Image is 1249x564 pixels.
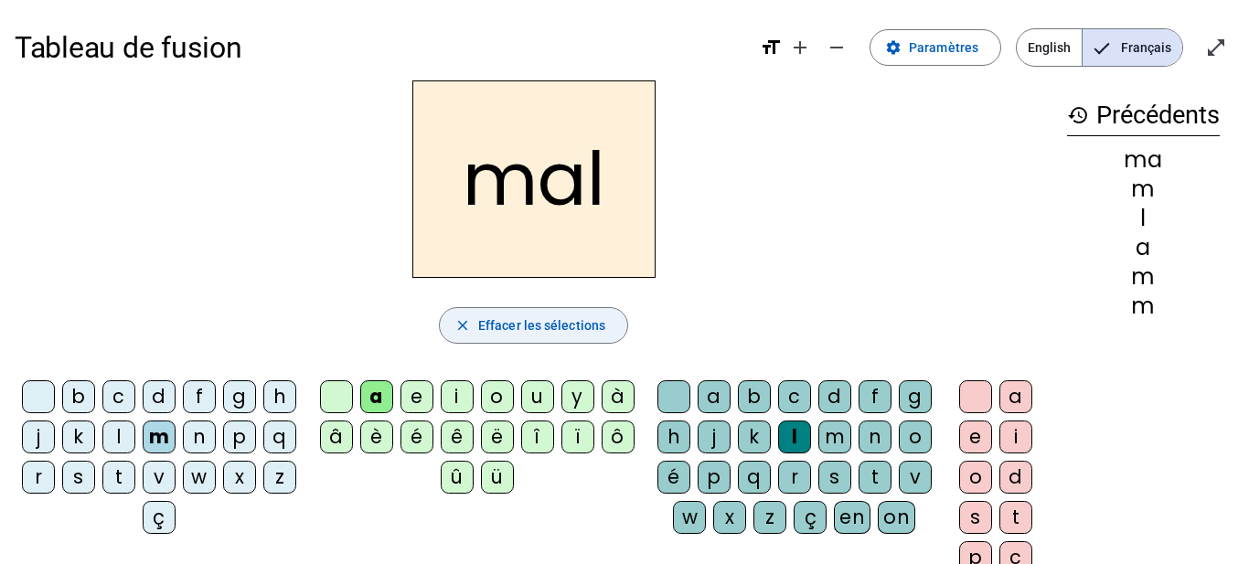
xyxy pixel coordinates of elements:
[778,380,811,413] div: c
[899,420,932,453] div: o
[263,420,296,453] div: q
[859,420,891,453] div: n
[183,461,216,494] div: w
[738,420,771,453] div: k
[481,461,514,494] div: ü
[698,420,731,453] div: j
[1067,266,1220,288] div: m
[412,80,656,278] h2: mal
[183,380,216,413] div: f
[1205,37,1227,59] mat-icon: open_in_full
[102,380,135,413] div: c
[561,420,594,453] div: ï
[794,501,827,534] div: ç
[521,420,554,453] div: î
[223,380,256,413] div: g
[223,420,256,453] div: p
[521,380,554,413] div: u
[62,420,95,453] div: k
[999,380,1032,413] div: a
[878,501,915,534] div: on
[22,461,55,494] div: r
[959,501,992,534] div: s
[602,420,635,453] div: ô
[753,501,786,534] div: z
[738,380,771,413] div: b
[441,380,474,413] div: i
[561,380,594,413] div: y
[22,420,55,453] div: j
[478,314,605,336] span: Effacer les sélections
[999,461,1032,494] div: d
[15,18,745,77] h1: Tableau de fusion
[1083,29,1182,66] span: Français
[1017,29,1082,66] span: English
[673,501,706,534] div: w
[834,501,870,534] div: en
[760,37,782,59] mat-icon: format_size
[1198,29,1234,66] button: Entrer en plein écran
[183,420,216,453] div: n
[320,420,353,453] div: â
[454,317,471,334] mat-icon: close
[999,501,1032,534] div: t
[1067,104,1089,126] mat-icon: history
[959,461,992,494] div: o
[1067,178,1220,200] div: m
[143,420,176,453] div: m
[1067,95,1220,136] h3: Précédents
[360,380,393,413] div: a
[602,380,635,413] div: à
[1067,237,1220,259] div: a
[778,420,811,453] div: l
[102,461,135,494] div: t
[263,461,296,494] div: z
[143,461,176,494] div: v
[899,380,932,413] div: g
[1067,295,1220,317] div: m
[778,461,811,494] div: r
[439,307,628,344] button: Effacer les sélections
[1067,149,1220,171] div: ma
[657,461,690,494] div: é
[713,501,746,534] div: x
[909,37,978,59] span: Paramètres
[143,380,176,413] div: d
[441,420,474,453] div: ê
[959,420,992,453] div: e
[789,37,811,59] mat-icon: add
[657,420,690,453] div: h
[481,380,514,413] div: o
[870,29,1001,66] button: Paramètres
[818,29,855,66] button: Diminuer la taille de la police
[62,461,95,494] div: s
[999,420,1032,453] div: i
[143,501,176,534] div: ç
[698,461,731,494] div: p
[102,420,135,453] div: l
[481,420,514,453] div: ë
[826,37,848,59] mat-icon: remove
[1067,208,1220,229] div: l
[738,461,771,494] div: q
[859,380,891,413] div: f
[223,461,256,494] div: x
[1016,28,1183,67] mat-button-toggle-group: Language selection
[441,461,474,494] div: û
[782,29,818,66] button: Augmenter la taille de la police
[885,39,902,56] mat-icon: settings
[698,380,731,413] div: a
[400,380,433,413] div: e
[899,461,932,494] div: v
[263,380,296,413] div: h
[360,420,393,453] div: è
[62,380,95,413] div: b
[859,461,891,494] div: t
[400,420,433,453] div: é
[818,461,851,494] div: s
[818,420,851,453] div: m
[818,380,851,413] div: d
